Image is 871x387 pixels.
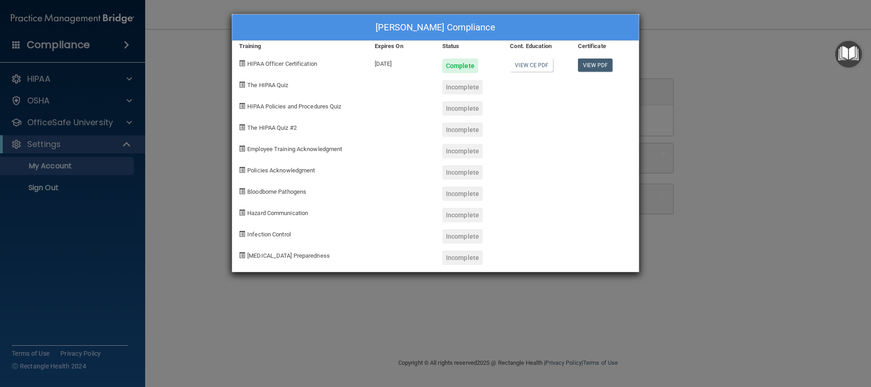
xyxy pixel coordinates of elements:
[442,122,483,137] div: Incomplete
[247,124,297,131] span: The HIPAA Quiz #2
[368,41,435,52] div: Expires On
[232,41,368,52] div: Training
[247,252,330,259] span: [MEDICAL_DATA] Preparedness
[247,210,308,216] span: Hazard Communication
[247,60,317,67] span: HIPAA Officer Certification
[247,231,291,238] span: Infection Control
[442,101,483,116] div: Incomplete
[435,41,503,52] div: Status
[247,188,306,195] span: Bloodborne Pathogens
[442,229,483,244] div: Incomplete
[247,146,342,152] span: Employee Training Acknowledgment
[442,186,483,201] div: Incomplete
[571,41,639,52] div: Certificate
[247,167,315,174] span: Policies Acknowledgment
[578,59,613,72] a: View PDF
[442,80,483,94] div: Incomplete
[442,250,483,265] div: Incomplete
[247,103,341,110] span: HIPAA Policies and Procedures Quiz
[368,52,435,73] div: [DATE]
[442,208,483,222] div: Incomplete
[835,41,862,68] button: Open Resource Center
[442,59,478,73] div: Complete
[503,41,571,52] div: Cont. Education
[442,144,483,158] div: Incomplete
[232,15,639,41] div: [PERSON_NAME] Compliance
[442,165,483,180] div: Incomplete
[510,59,553,72] a: View CE PDF
[247,82,288,88] span: The HIPAA Quiz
